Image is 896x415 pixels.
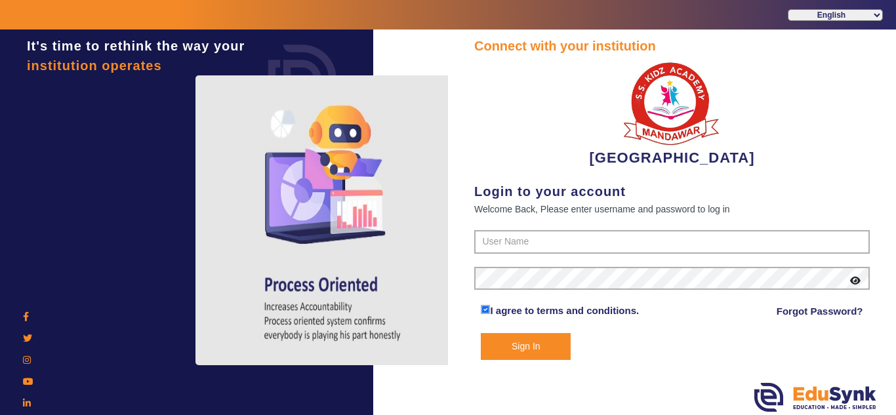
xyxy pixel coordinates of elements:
[481,333,571,360] button: Sign In
[474,230,870,254] input: User Name
[195,75,471,365] img: login4.png
[27,58,162,73] span: institution operates
[27,39,245,53] span: It's time to rethink the way your
[474,201,870,217] div: Welcome Back, Please enter username and password to log in
[622,56,721,147] img: b9104f0a-387a-4379-b368-ffa933cda262
[777,304,863,319] a: Forgot Password?
[253,30,352,128] img: login.png
[474,182,870,201] div: Login to your account
[474,56,870,168] div: [GEOGRAPHIC_DATA]
[474,36,870,56] div: Connect with your institution
[754,383,876,412] img: edusynk.png
[490,305,639,316] a: I agree to terms and conditions.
